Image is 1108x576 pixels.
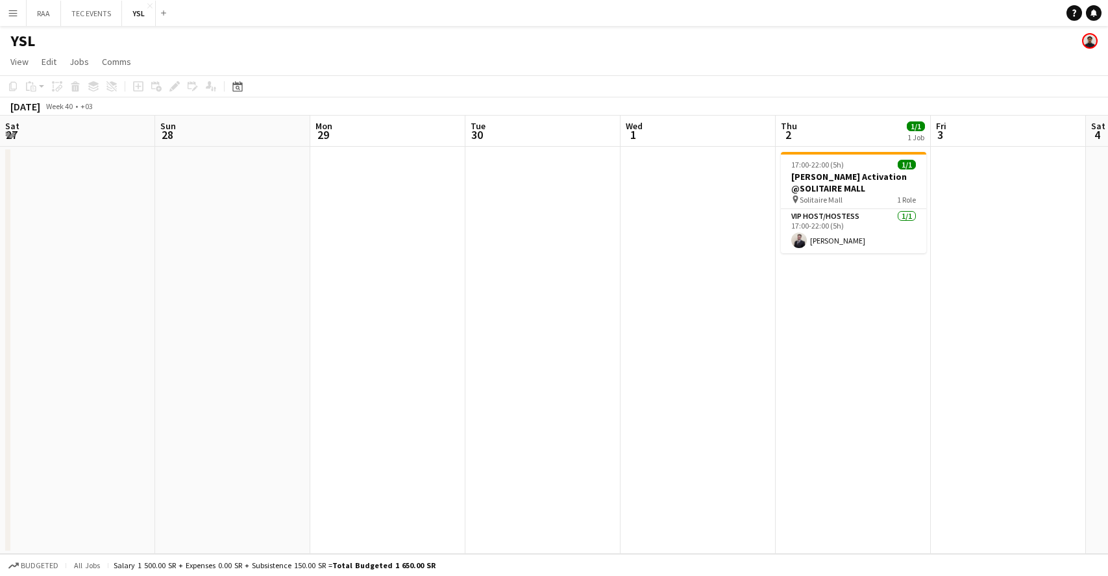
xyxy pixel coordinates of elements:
span: 27 [3,127,19,142]
button: Budgeted [6,558,60,573]
div: +03 [80,101,93,111]
span: Thu [781,120,797,132]
span: Sun [160,120,176,132]
span: Week 40 [43,101,75,111]
span: Fri [936,120,946,132]
div: Salary 1 500.00 SR + Expenses 0.00 SR + Subsistence 150.00 SR = [114,560,436,570]
button: TEC EVENTS [61,1,122,26]
a: Edit [36,53,62,70]
span: Budgeted [21,561,58,570]
span: 1 Role [897,195,916,205]
app-card-role: VIP Host/Hostess1/117:00-22:00 (5h)[PERSON_NAME] [781,209,926,253]
app-job-card: 17:00-22:00 (5h)1/1[PERSON_NAME] Activation @SOLITAIRE MALL Solitaire Mall1 RoleVIP Host/Hostess1... [781,152,926,253]
h1: YSL [10,31,35,51]
span: 28 [158,127,176,142]
span: Wed [626,120,643,132]
h3: [PERSON_NAME] Activation @SOLITAIRE MALL [781,171,926,194]
span: Solitaire Mall [800,195,843,205]
span: Sat [5,120,19,132]
span: 2 [779,127,797,142]
span: All jobs [71,560,103,570]
a: View [5,53,34,70]
span: Comms [102,56,131,68]
span: 1/1 [907,121,925,131]
app-user-avatar: Kenan Tesfaselase [1082,33,1098,49]
a: Comms [97,53,136,70]
span: 29 [314,127,332,142]
span: Sat [1091,120,1105,132]
span: 1 [624,127,643,142]
span: Jobs [69,56,89,68]
span: 30 [469,127,486,142]
span: Mon [315,120,332,132]
div: [DATE] [10,100,40,113]
span: 3 [934,127,946,142]
span: 4 [1089,127,1105,142]
span: Total Budgeted 1 650.00 SR [332,560,436,570]
span: 17:00-22:00 (5h) [791,160,844,169]
a: Jobs [64,53,94,70]
button: RAA [27,1,61,26]
span: View [10,56,29,68]
span: 1/1 [898,160,916,169]
span: Tue [471,120,486,132]
div: 1 Job [907,132,924,142]
button: YSL [122,1,156,26]
span: Edit [42,56,56,68]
